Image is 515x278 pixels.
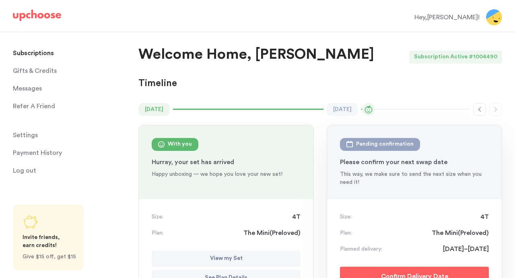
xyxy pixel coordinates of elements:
p: Plan: [340,229,352,237]
p: Plan: [152,229,163,237]
a: Settings [13,127,129,143]
div: With you [168,140,192,149]
p: Payment History [13,145,62,161]
p: Welcome Home, [PERSON_NAME] [138,45,374,64]
a: Gifts & Credits [13,63,129,79]
a: Messages [13,80,129,97]
p: Subscriptions [13,45,54,61]
a: Subscriptions [13,45,129,61]
span: Log out [13,163,36,179]
span: [DATE]–[DATE] [443,244,489,254]
time: [DATE] [138,103,170,116]
button: View my Set [152,251,301,267]
a: Payment History [13,145,129,161]
a: UpChoose [13,10,61,25]
span: Gifts & Credits [13,63,57,79]
div: # 1004490 [469,51,502,64]
p: Timeline [138,77,177,90]
span: 4T [480,212,489,222]
div: Hey, [PERSON_NAME] ! [414,12,480,22]
p: Refer A Friend [13,98,55,114]
a: Log out [13,163,129,179]
p: Happy unboxing — we hope you love your new set! [152,170,301,178]
p: View my Set [210,254,243,264]
span: 4T [292,212,301,222]
div: Pending confirmation [356,140,414,149]
p: Planned delivery: [340,245,382,253]
span: Settings [13,127,38,143]
img: UpChoose [13,10,61,21]
span: The Mini ( Preloved ) [243,228,301,238]
span: The Mini ( Preloved ) [432,228,489,238]
p: This way, we make sure to send the next size when you need it! [340,170,489,186]
div: Subscription Active [409,51,469,64]
a: Share UpChoose [13,204,84,270]
p: Size: [340,213,352,221]
p: Size: [152,213,163,221]
span: Messages [13,80,42,97]
time: [DATE] [327,103,358,116]
p: Hurray, your set has arrived [152,157,301,167]
p: Please confirm your next swap date [340,157,489,167]
a: Refer A Friend [13,98,129,114]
